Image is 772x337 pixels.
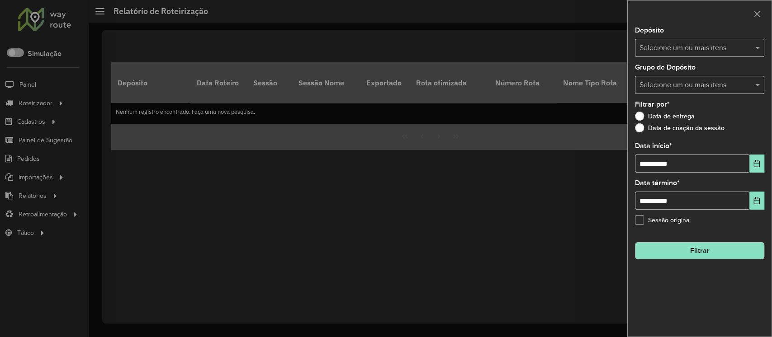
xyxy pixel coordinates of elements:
button: Choose Date [749,192,764,210]
button: Choose Date [749,154,764,173]
label: Data término [635,178,680,188]
label: Data de entrega [635,112,695,121]
label: Sessão original [635,215,691,225]
label: Filtrar por [635,99,670,110]
label: Data de criação da sessão [635,123,725,132]
button: Filtrar [635,242,764,259]
label: Grupo de Depósito [635,62,696,73]
label: Data início [635,140,672,151]
label: Depósito [635,25,664,36]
